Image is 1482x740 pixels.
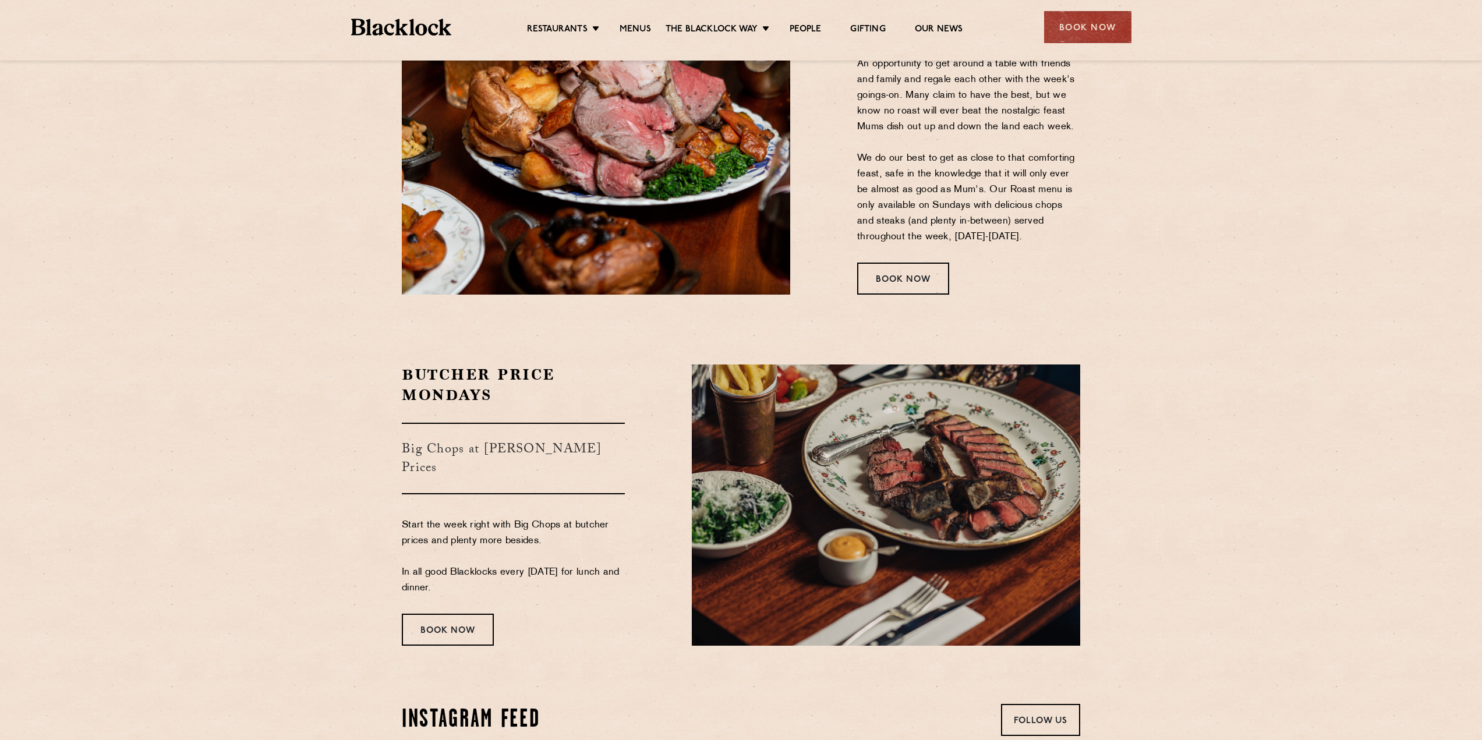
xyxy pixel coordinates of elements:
div: Book Now [857,263,949,295]
p: Us Brits get all sentimental about [DATE] Roasts. An opportunity to get around a table with frien... [857,41,1080,245]
a: Follow Us [1001,704,1080,736]
h2: Instagram Feed [402,706,540,735]
a: Gifting [850,24,885,37]
p: Start the week right with Big Chops at butcher prices and plenty more besides. In all good Blackl... [402,518,625,596]
a: The Blacklock Way [666,24,758,37]
a: Menus [620,24,651,37]
a: People [790,24,821,37]
h3: Big Chops at [PERSON_NAME] Prices [402,423,625,494]
a: Our News [915,24,963,37]
h2: Butcher Price Mondays [402,364,625,405]
div: Book Now [1044,11,1131,43]
a: Restaurants [527,24,588,37]
div: Book Now [402,614,494,646]
img: BL_Textured_Logo-footer-cropped.svg [351,19,452,36]
img: Jun23_BlacklockCW_DSC03640.jpg [692,364,1080,646]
